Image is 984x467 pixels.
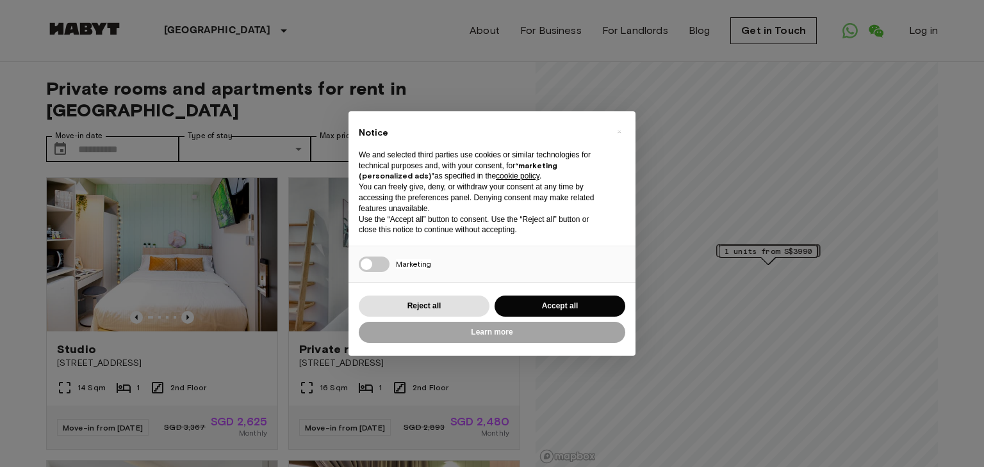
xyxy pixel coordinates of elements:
[359,182,605,214] p: You can freely give, deny, or withdraw your consent at any time by accessing the preferences pane...
[359,150,605,182] p: We and selected third parties use cookies or similar technologies for technical purposes and, wit...
[359,296,489,317] button: Reject all
[396,259,431,269] span: Marketing
[496,171,539,180] a: cookie policy
[495,296,625,317] button: Accept all
[359,161,557,181] strong: “marketing (personalized ads)”
[617,124,621,139] span: ×
[609,122,629,142] button: Close this notice
[359,322,625,343] button: Learn more
[359,127,605,139] h2: Notice
[359,214,605,236] p: Use the “Accept all” button to consent. Use the “Reject all” button or close this notice to conti...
